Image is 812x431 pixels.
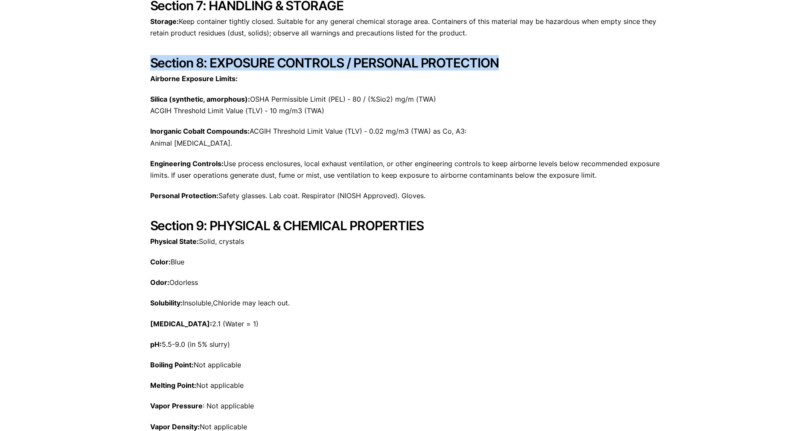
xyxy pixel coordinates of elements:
strong: Color: [150,258,171,266]
strong: Solubility: [150,299,183,307]
strong: pH: [150,340,162,349]
strong: Vapor Pressure [150,402,203,410]
strong: Personal Protection: [150,191,218,200]
strong: Engineering Controls: [150,159,224,168]
strong: Storage: [150,17,179,26]
p: : Not applicable [150,400,662,412]
p: Use process enclosures, local exhaust ventilation, or other engineering controls to keep airborne... [150,158,662,181]
p: Odorless [150,277,662,288]
strong: Physical State: [150,237,199,246]
strong: [MEDICAL_DATA]: [150,320,212,328]
h2: Section 9: PHYSICAL & CHEMICAL PROPERTIES [150,218,662,233]
strong: Inorganic Cobalt Compounds: [150,127,250,135]
strong: Odor: [150,278,169,287]
p: Safety glasses. Lab coat. Respirator (NIOSH Approved). Gloves. [150,190,662,202]
p: Not applicable [150,359,662,371]
p: 2.1 (Water = 1) [150,318,662,330]
strong: Silica (synthetic, amorphous): [150,95,250,103]
strong: Airborne Exposure Limits: [150,74,238,83]
strong: Melting Point: [150,381,196,390]
p: Insoluble,Chloride may leach out. [150,297,662,309]
p: Not applicable [150,380,662,391]
strong: Vapor Density: [150,422,200,431]
h2: Section 8: EXPOSURE CONTROLS / PERSONAL PROTECTION [150,55,662,70]
p: OSHA Permissible Limit (PEL) ‐ 80 / (%Sio2) mg/m (TWA) ACGIH Threshold Limit Value (TLV) ‐ 10 mg/... [150,94,662,117]
strong: Boiling Point: [150,361,194,369]
p: Keep container tightly closed. Suitable for any general chemical storage area. Containers of this... [150,16,662,39]
p: ACGIH Threshold Limit Value (TLV) ‐ 0.02 mg/m3 (TWA) as Co, A3: Animal [MEDICAL_DATA]. [150,126,662,149]
p: 5.5-9.0 (in 5% slurry) [150,339,662,350]
p: Solid, crystals [150,236,662,247]
p: Blue [150,256,662,268]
